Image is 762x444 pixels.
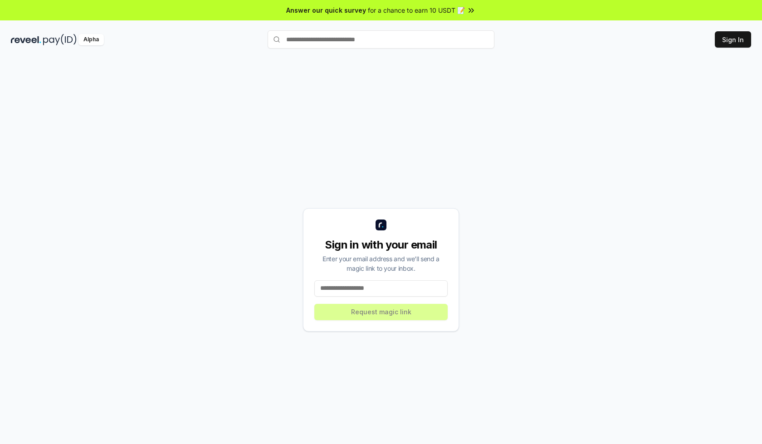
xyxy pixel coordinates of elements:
[78,34,104,45] div: Alpha
[368,5,465,15] span: for a chance to earn 10 USDT 📝
[376,220,386,230] img: logo_small
[314,254,448,273] div: Enter your email address and we’ll send a magic link to your inbox.
[286,5,366,15] span: Answer our quick survey
[715,31,751,48] button: Sign In
[43,34,77,45] img: pay_id
[11,34,41,45] img: reveel_dark
[314,238,448,252] div: Sign in with your email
